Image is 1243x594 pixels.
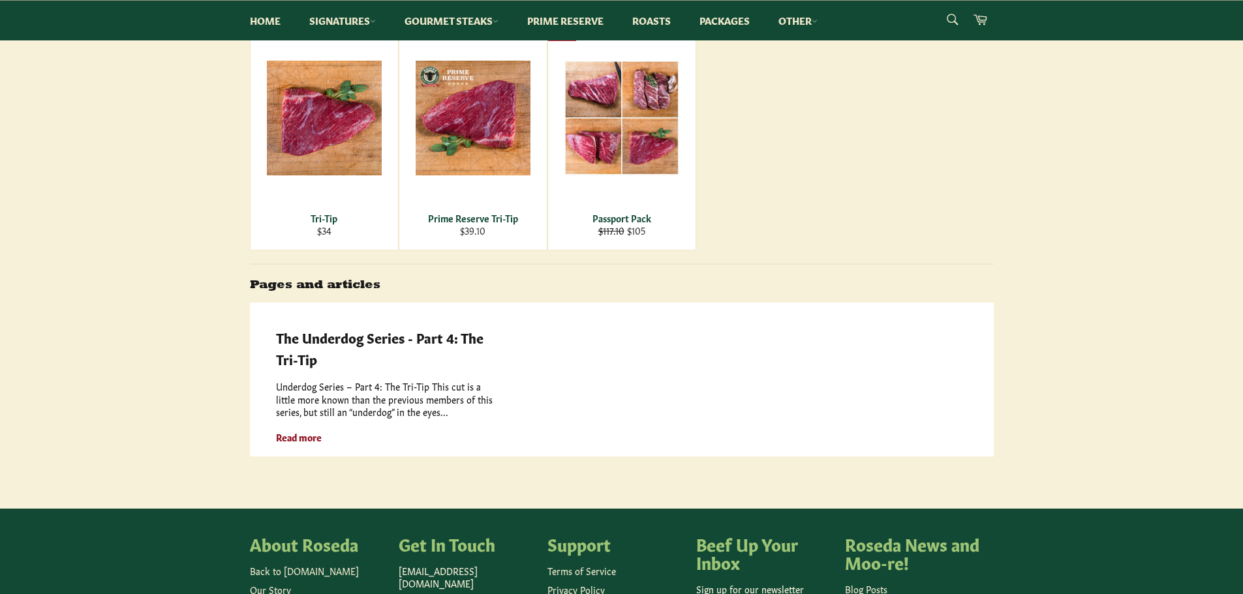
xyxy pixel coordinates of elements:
[276,430,322,443] a: Read more
[619,1,684,40] a: Roasts
[237,1,294,40] a: Home
[258,212,390,224] div: Tri-Tip
[267,61,382,175] img: Tri-Tip
[258,224,390,237] div: $34
[250,24,399,250] a: Tri-Tip Tri-Tip $34
[407,212,538,224] div: Prime Reserve Tri-Tip
[598,224,624,237] s: $117.10
[250,564,359,577] a: Back to [DOMAIN_NAME]
[416,61,530,175] img: Prime Reserve Tri-Tip
[391,1,512,40] a: Gourmet Steaks
[407,224,538,237] div: $39.10
[564,61,679,175] img: Passport Pack
[696,535,832,571] h4: Beef Up Your Inbox
[276,328,483,368] a: The Underdog Series - Part 4: The Tri-Tip
[399,24,547,250] a: Prime Reserve Tri-Tip Prime Reserve Tri-Tip $39.10
[686,1,763,40] a: Packages
[399,535,534,553] h4: Get In Touch
[547,535,683,553] h4: Support
[399,565,534,590] p: [EMAIL_ADDRESS][DOMAIN_NAME]
[296,1,389,40] a: Signatures
[547,564,616,577] a: Terms of Service
[250,535,386,553] h4: About Roseda
[276,380,498,418] div: Underdog Series – Part 4: The Tri-Tip This cut is a little more known than the previous members o...
[765,1,831,40] a: Other
[514,1,617,40] a: Prime Reserve
[250,278,994,294] h4: Pages and articles
[845,535,981,571] h4: Roseda News and Moo-re!
[547,24,696,250] a: Passport Pack Passport Pack $117.10 $105
[556,224,687,237] div: $105
[556,212,687,224] div: Passport Pack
